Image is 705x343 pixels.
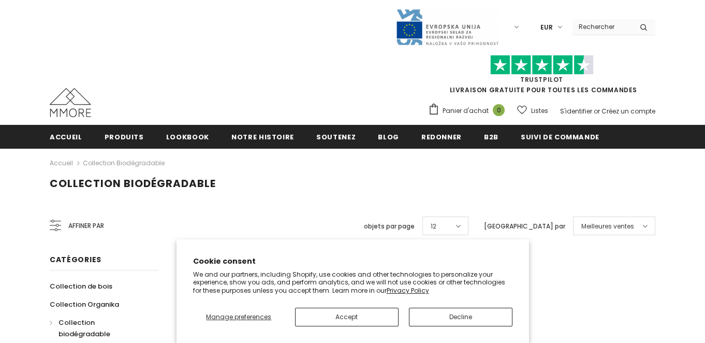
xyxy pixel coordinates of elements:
img: Cas MMORE [50,88,91,117]
a: Collection biodégradable [50,313,147,343]
a: Privacy Policy [387,286,429,295]
a: Lookbook [166,125,209,148]
a: S'identifier [560,107,592,116]
span: 0 [493,104,505,116]
span: 12 [431,221,436,232]
span: Produits [105,132,144,142]
span: Collection Organika [50,299,119,309]
span: EUR [540,22,553,33]
a: Accueil [50,157,73,169]
a: Blog [378,125,399,148]
a: Collection biodégradable [83,159,165,167]
span: Affiner par [68,220,104,232]
span: Collection biodégradable [58,318,110,339]
a: soutenez [316,125,356,148]
a: Accueil [50,125,82,148]
span: B2B [484,132,498,142]
span: soutenez [316,132,356,142]
span: or [594,107,600,116]
a: Panier d'achat 0 [428,103,510,119]
span: Accueil [50,132,82,142]
span: Catégories [50,254,101,265]
label: [GEOGRAPHIC_DATA] par [484,221,565,232]
a: Listes [517,102,548,120]
span: Lookbook [166,132,209,142]
button: Manage preferences [193,308,285,326]
span: Notre histoire [231,132,294,142]
img: Javni Razpis [395,8,499,46]
a: Redonner [421,125,462,148]
input: Search Site [572,19,632,34]
h2: Cookie consent [193,256,512,267]
span: Collection de bois [50,281,112,291]
span: Redonner [421,132,462,142]
span: Manage preferences [206,312,271,321]
a: TrustPilot [520,75,563,84]
span: Panier d'achat [443,106,489,116]
span: Listes [531,106,548,116]
button: Decline [409,308,512,326]
a: Créez un compte [601,107,655,116]
label: objets par page [364,221,415,232]
span: LIVRAISON GRATUITE POUR TOUTES LES COMMANDES [428,60,655,94]
a: Produits [105,125,144,148]
img: Faites confiance aux étoiles pilotes [490,55,594,75]
button: Accept [295,308,399,326]
span: Suivi de commande [521,132,599,142]
a: Collection Organika [50,295,119,313]
a: Collection de bois [50,277,112,295]
span: Meilleures ventes [581,221,634,232]
a: B2B [484,125,498,148]
a: Notre histoire [231,125,294,148]
span: Blog [378,132,399,142]
p: We and our partners, including Shopify, use cookies and other technologies to personalize your ex... [193,270,512,295]
a: Javni Razpis [395,22,499,31]
a: Suivi de commande [521,125,599,148]
span: Collection biodégradable [50,176,216,191]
